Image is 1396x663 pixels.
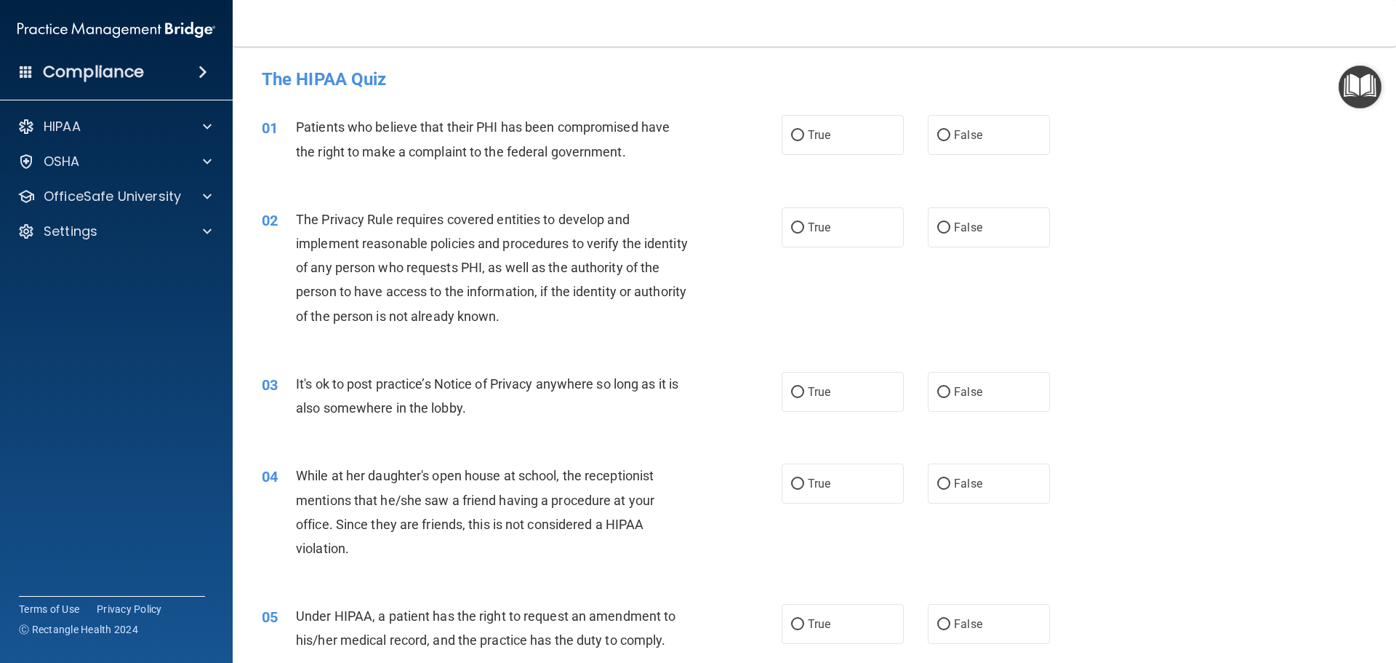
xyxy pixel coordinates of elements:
a: Privacy Policy [97,602,162,616]
p: Settings [44,223,97,240]
span: Ⓒ Rectangle Health 2024 [19,622,138,637]
input: False [937,387,950,398]
a: Terms of Use [19,602,79,616]
span: 02 [262,212,278,229]
input: True [791,387,804,398]
span: It's ok to post practice’s Notice of Privacy anywhere so long as it is also somewhere in the lobby. [296,376,678,416]
span: 03 [262,376,278,394]
span: Under HIPAA, a patient has the right to request an amendment to his/her medical record, and the p... [296,608,675,648]
span: While at her daughter's open house at school, the receptionist mentions that he/she saw a friend ... [296,468,654,556]
a: Settings [17,223,212,240]
input: False [937,130,950,141]
span: False [954,477,982,491]
a: HIPAA [17,118,212,135]
input: True [791,223,804,234]
span: False [954,221,982,234]
input: False [937,619,950,630]
span: True [808,617,830,631]
a: OSHA [17,153,212,170]
a: OfficeSafe University [17,188,212,205]
input: False [937,479,950,490]
button: Open Resource Center [1339,65,1381,108]
h4: Compliance [43,62,144,82]
span: False [954,385,982,399]
h4: The HIPAA Quiz [262,70,1367,89]
p: HIPAA [44,118,81,135]
span: True [808,477,830,491]
span: True [808,385,830,399]
input: True [791,619,804,630]
span: 05 [262,608,278,626]
span: Patients who believe that their PHI has been compromised have the right to make a complaint to th... [296,119,670,159]
input: False [937,223,950,234]
span: 01 [262,119,278,137]
span: True [808,128,830,142]
input: True [791,479,804,490]
input: True [791,130,804,141]
span: False [954,128,982,142]
span: True [808,221,830,234]
img: PMB logo [17,15,215,44]
span: 04 [262,468,278,485]
span: The Privacy Rule requires covered entities to develop and implement reasonable policies and proce... [296,212,688,324]
span: False [954,617,982,631]
p: OSHA [44,153,80,170]
p: OfficeSafe University [44,188,181,205]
